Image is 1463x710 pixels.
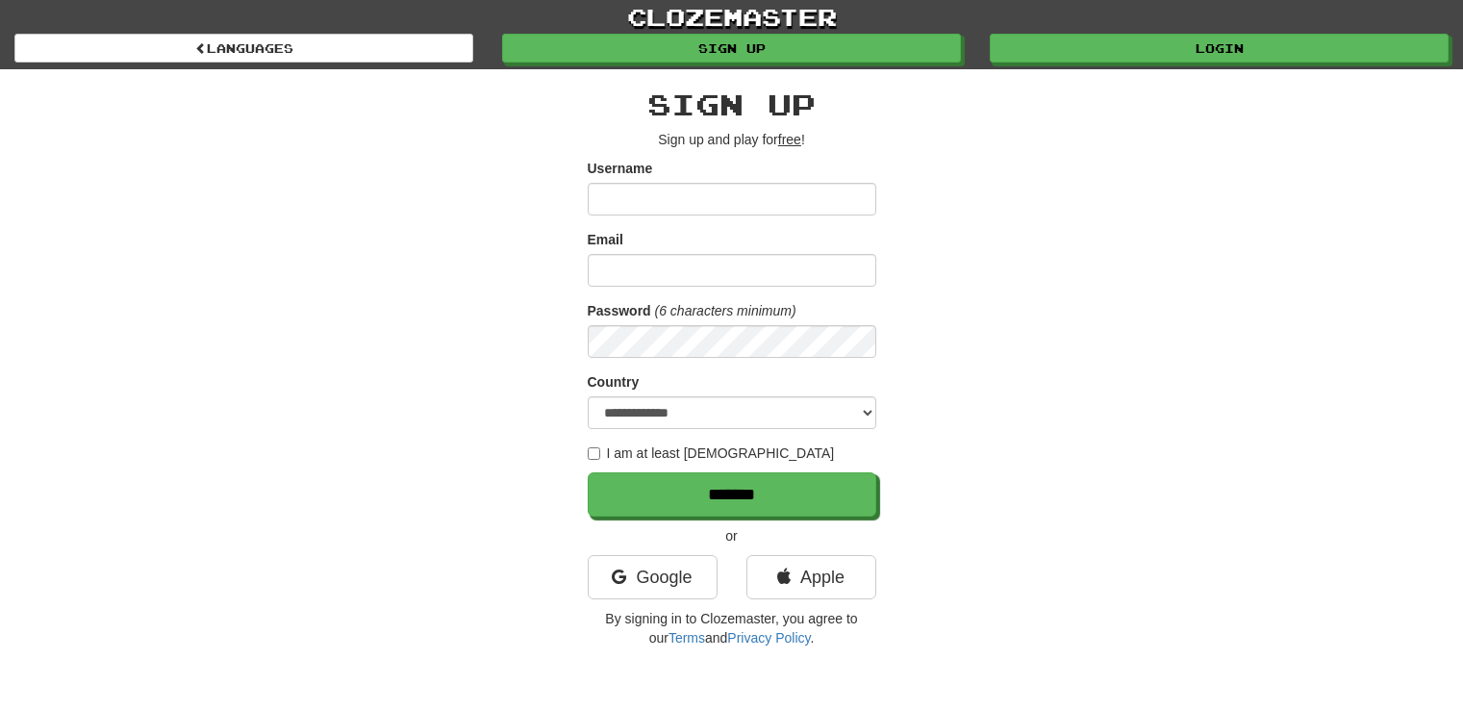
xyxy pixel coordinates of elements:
p: Sign up and play for ! [588,130,876,149]
a: Apple [746,555,876,599]
em: (6 characters minimum) [655,303,796,318]
a: Languages [14,34,473,63]
a: Sign up [502,34,961,63]
a: Google [588,555,718,599]
label: Password [588,301,651,320]
a: Login [990,34,1449,63]
input: I am at least [DEMOGRAPHIC_DATA] [588,447,600,460]
h2: Sign up [588,89,876,120]
p: By signing in to Clozemaster, you agree to our and . [588,609,876,647]
label: Country [588,372,640,392]
label: Email [588,230,623,249]
u: free [778,132,801,147]
label: I am at least [DEMOGRAPHIC_DATA] [588,444,835,463]
a: Privacy Policy [727,630,810,646]
a: Terms [668,630,705,646]
label: Username [588,159,653,178]
p: or [588,526,876,545]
